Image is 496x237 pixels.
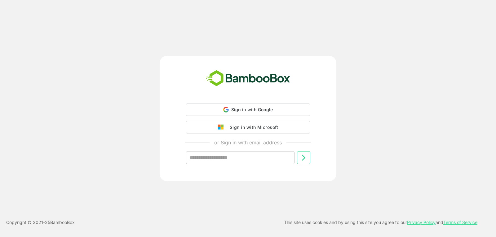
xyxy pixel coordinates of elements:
[203,68,294,89] img: bamboobox
[407,220,436,225] a: Privacy Policy
[214,139,282,146] p: or Sign in with email address
[6,219,75,226] p: Copyright © 2021- 25 BambooBox
[186,121,310,134] button: Sign in with Microsoft
[218,125,227,130] img: google
[443,220,477,225] a: Terms of Service
[284,219,477,226] p: This site uses cookies and by using this site you agree to our and
[231,107,273,112] span: Sign in with Google
[227,123,278,131] div: Sign in with Microsoft
[186,103,310,116] div: Sign in with Google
